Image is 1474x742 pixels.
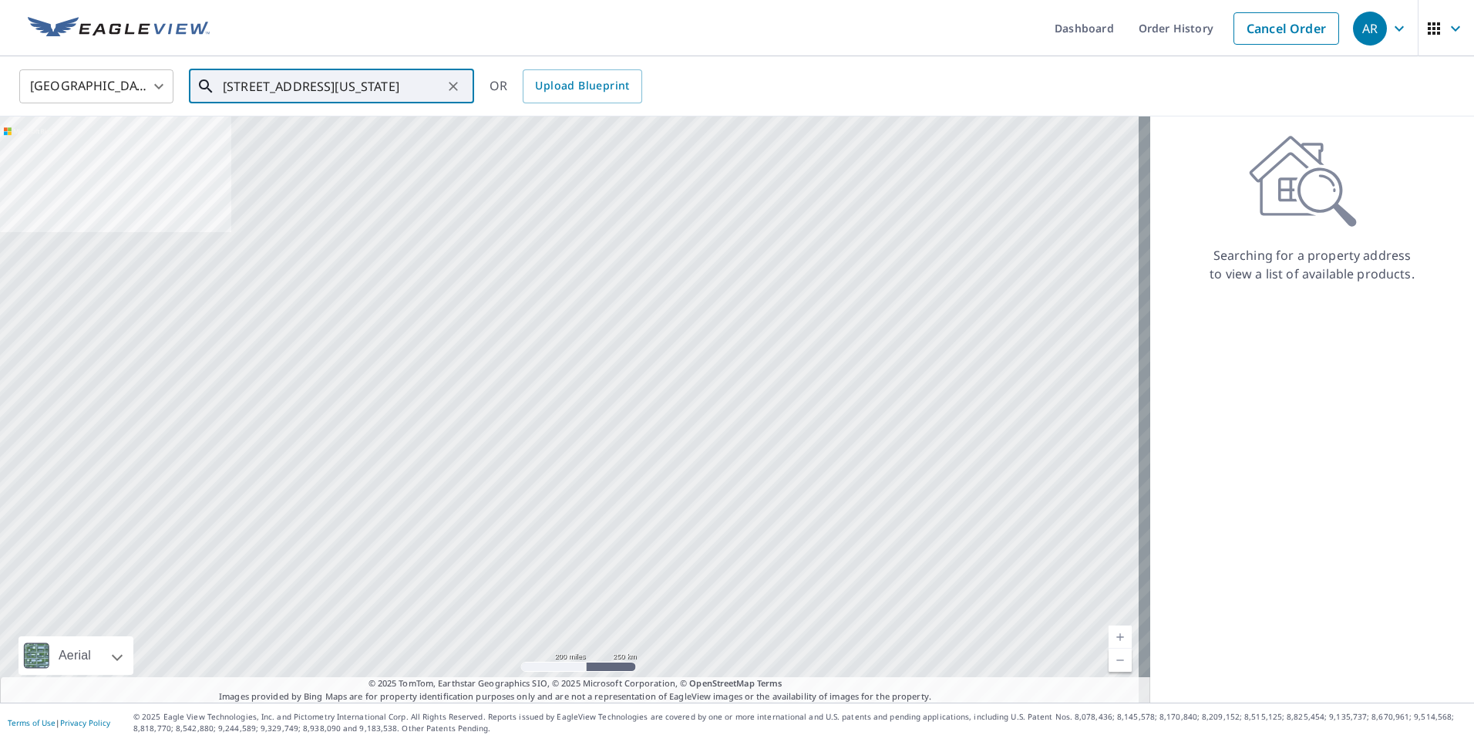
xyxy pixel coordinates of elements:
[1109,649,1132,672] a: Current Level 5, Zoom Out
[368,677,782,690] span: © 2025 TomTom, Earthstar Geographics SIO, © 2025 Microsoft Corporation, ©
[8,718,110,727] p: |
[689,677,754,689] a: OpenStreetMap
[757,677,782,689] a: Terms
[223,65,443,108] input: Search by address or latitude-longitude
[1233,12,1339,45] a: Cancel Order
[1209,246,1415,283] p: Searching for a property address to view a list of available products.
[1109,626,1132,649] a: Current Level 5, Zoom In
[1353,12,1387,46] div: AR
[28,17,210,40] img: EV Logo
[443,76,464,97] button: Clear
[133,711,1466,734] p: © 2025 Eagle View Technologies, Inc. and Pictometry International Corp. All Rights Reserved. Repo...
[535,76,629,96] span: Upload Blueprint
[19,636,133,675] div: Aerial
[60,717,110,728] a: Privacy Policy
[54,636,96,675] div: Aerial
[523,69,641,103] a: Upload Blueprint
[490,69,642,103] div: OR
[19,65,173,108] div: [GEOGRAPHIC_DATA]
[8,717,56,728] a: Terms of Use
